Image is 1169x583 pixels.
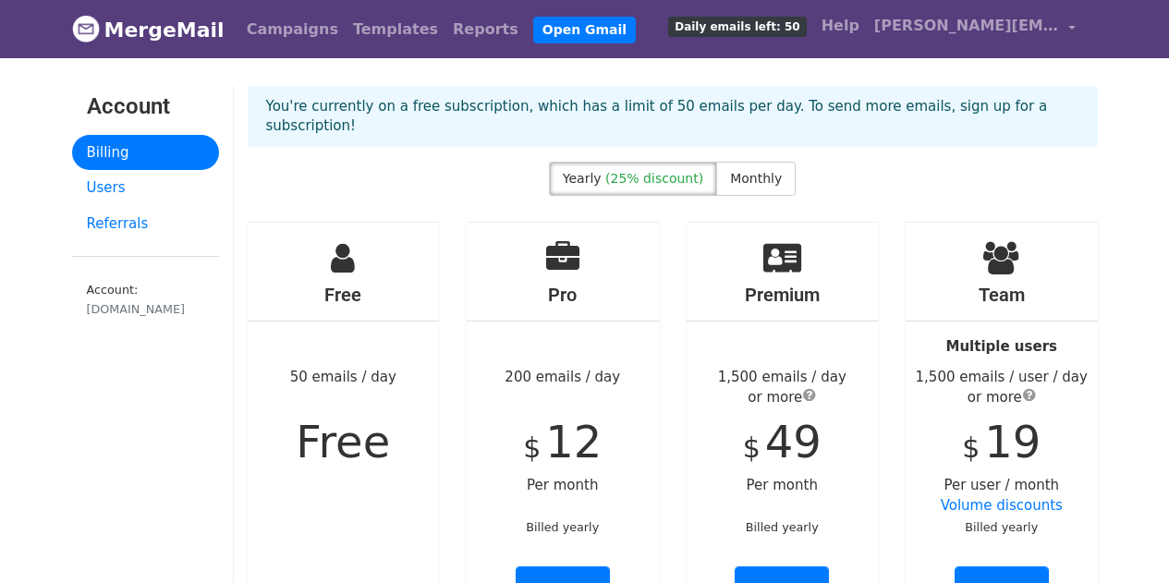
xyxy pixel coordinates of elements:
[533,17,636,43] a: Open Gmail
[668,17,806,37] span: Daily emails left: 50
[941,497,1063,514] a: Volume discounts
[906,367,1098,408] div: 1,500 emails / user / day or more
[946,338,1057,355] strong: Multiple users
[72,135,219,171] a: Billing
[87,300,204,318] div: [DOMAIN_NAME]
[72,15,100,43] img: MergeMail logo
[526,520,599,534] small: Billed yearly
[687,367,879,408] div: 1,500 emails / day or more
[730,171,782,186] span: Monthly
[746,520,819,534] small: Billed yearly
[906,284,1098,306] h4: Team
[965,520,1038,534] small: Billed yearly
[605,171,703,186] span: (25% discount)
[563,171,602,186] span: Yearly
[743,431,761,464] span: $
[266,97,1079,136] p: You're currently on a free subscription, which has a limit of 50 emails per day. To send more ema...
[814,7,867,44] a: Help
[467,284,659,306] h4: Pro
[545,416,602,468] span: 12
[687,284,879,306] h4: Premium
[72,206,219,242] a: Referrals
[445,11,526,48] a: Reports
[962,431,980,464] span: $
[346,11,445,48] a: Templates
[87,93,204,120] h3: Account
[523,431,541,464] span: $
[984,416,1041,468] span: 19
[72,10,225,49] a: MergeMail
[239,11,346,48] a: Campaigns
[72,170,219,206] a: Users
[874,15,1059,37] span: [PERSON_NAME][EMAIL_ADDRESS][DOMAIN_NAME]
[87,283,204,318] small: Account:
[248,284,440,306] h4: Free
[296,416,390,468] span: Free
[765,416,822,468] span: 49
[867,7,1083,51] a: [PERSON_NAME][EMAIL_ADDRESS][DOMAIN_NAME]
[661,7,813,44] a: Daily emails left: 50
